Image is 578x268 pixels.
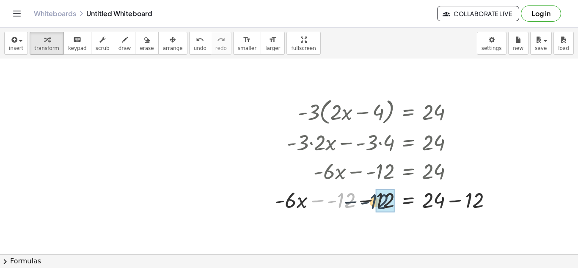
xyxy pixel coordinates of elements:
[63,32,91,55] button: keyboardkeypad
[233,32,261,55] button: format_sizesmaller
[530,32,552,55] button: save
[211,32,231,55] button: redoredo
[521,6,561,22] button: Log in
[118,45,131,51] span: draw
[140,45,154,51] span: erase
[513,45,523,51] span: new
[217,35,225,45] i: redo
[482,45,502,51] span: settings
[194,45,206,51] span: undo
[444,10,512,17] span: Collaborate Live
[68,45,87,51] span: keypad
[4,32,28,55] button: insert
[30,32,64,55] button: transform
[9,45,23,51] span: insert
[96,45,110,51] span: scrub
[73,35,81,45] i: keyboard
[114,32,136,55] button: draw
[215,45,227,51] span: redo
[437,6,519,21] button: Collaborate Live
[261,32,285,55] button: format_sizelarger
[477,32,506,55] button: settings
[558,45,569,51] span: load
[34,9,76,18] a: Whiteboards
[238,45,256,51] span: smaller
[291,45,316,51] span: fullscreen
[189,32,211,55] button: undoundo
[508,32,528,55] button: new
[286,32,320,55] button: fullscreen
[10,7,24,20] button: Toggle navigation
[158,32,187,55] button: arrange
[135,32,158,55] button: erase
[269,35,277,45] i: format_size
[196,35,204,45] i: undo
[91,32,114,55] button: scrub
[553,32,574,55] button: load
[243,35,251,45] i: format_size
[265,45,280,51] span: larger
[163,45,183,51] span: arrange
[34,45,59,51] span: transform
[535,45,547,51] span: save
